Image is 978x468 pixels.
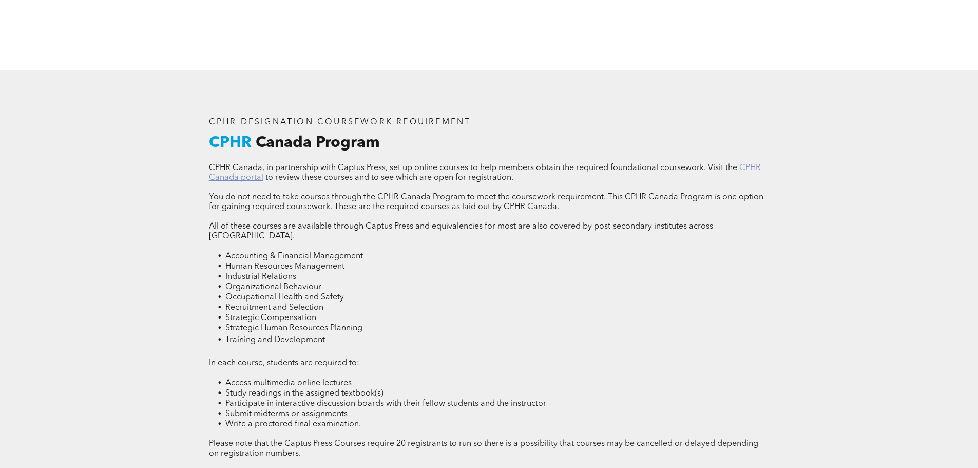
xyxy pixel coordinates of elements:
[225,410,348,418] span: Submit midterms or assignments
[209,164,737,172] span: CPHR Canada, in partnership with Captus Press, set up online courses to help members obtain the r...
[225,304,323,312] span: Recruitment and Selection
[225,379,352,387] span: Access multimedia online lectures
[225,252,363,260] span: Accounting & Financial Management
[209,359,359,367] span: In each course, students are required to:
[225,293,344,302] span: Occupational Health and Safety
[225,336,325,344] span: Training and Development
[209,118,471,126] span: CPHR DESIGNATION COURSEWORK REQUIREMENT
[225,283,321,291] span: Organizational Behaviour
[225,420,361,428] span: Write a proctored final examination.
[225,389,383,398] span: Study readings in the assigned textbook(s)
[225,400,546,408] span: Participate in interactive discussion boards with their fellow students and the instructor
[225,314,316,322] span: Strategic Compensation
[225,263,344,271] span: Human Resources Management
[225,324,362,332] span: Strategic Human Resources Planning
[209,135,252,151] span: CPHR
[256,135,380,151] span: Canada Program
[209,222,713,240] span: All of these courses are available through Captus Press and equivalencies for most are also cover...
[225,273,296,281] span: Industrial Relations
[209,193,763,211] span: You do not need to take courses through the CPHR Canada Program to meet the coursework requiremen...
[265,174,513,182] span: to review these courses and to see which are open for registration.
[209,440,758,458] span: Please note that the Captus Press Courses require 20 registrants to run so there is a possibility...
